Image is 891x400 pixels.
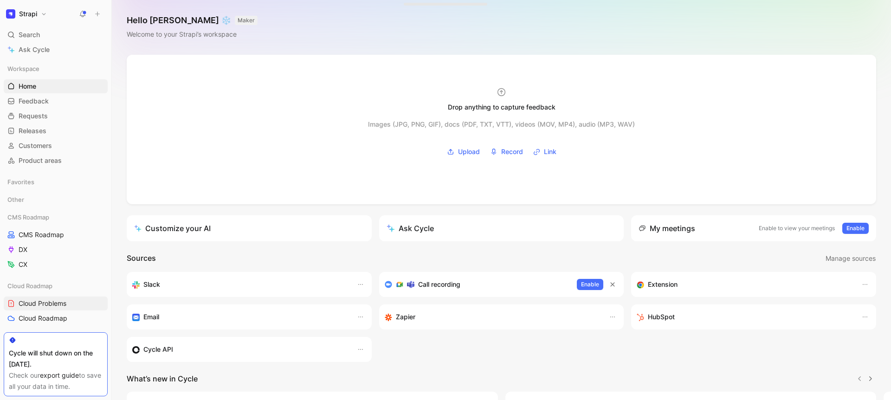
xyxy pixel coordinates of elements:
div: Sync your customers, send feedback and get updates in Slack [132,279,348,290]
a: export guide [40,371,79,379]
a: Releases [4,124,108,138]
div: My meetings [639,223,695,234]
h3: Slack [143,279,160,290]
div: Check our to save all your data in time. [9,370,103,392]
span: Enable [846,224,865,233]
div: CMS RoadmapCMS RoadmapDXCX [4,210,108,271]
button: MAKER [235,16,258,25]
button: Upload [444,145,483,159]
span: Enable [581,280,599,289]
span: Feedback [19,97,49,106]
h1: Hello [PERSON_NAME] ❄️ [127,15,258,26]
span: CX [19,260,27,269]
h2: What’s new in Cycle [127,373,198,384]
span: Cloud Roadmap [7,281,52,290]
span: CMS Roadmap [7,213,49,222]
div: Other [4,193,108,206]
p: Enable to view your meetings [759,224,835,233]
h3: Extension [648,279,678,290]
button: Enable [577,279,603,290]
h3: HubSpot [648,311,675,323]
span: DX [19,245,27,254]
span: Upload [458,146,480,157]
span: Other [7,195,24,204]
span: Search [19,29,40,40]
div: CMS Roadmap [4,210,108,224]
span: Requests [19,111,48,121]
a: CMS Roadmap [4,228,108,242]
a: Cloud Problems [4,297,108,310]
div: Capture feedback from thousands of sources with Zapier (survey results, recordings, sheets, etc). [385,311,600,323]
h3: Call recording [418,279,460,290]
a: Cloud Roadmap [4,311,108,325]
div: Workspace [4,62,108,76]
div: Favorites [4,175,108,189]
a: Ask Cycle [4,43,108,57]
div: Welcome to your Strapi’s workspace [127,29,258,40]
h3: Email [143,311,159,323]
div: Images (JPG, PNG, GIF), docs (PDF, TXT, VTT), videos (MOV, MP4), audio (MP3, WAV) [368,119,635,130]
img: Strapi [6,9,15,19]
span: Record [501,146,523,157]
span: Favorites [7,177,34,187]
button: Link [530,145,560,159]
a: Requests [4,109,108,123]
button: Manage sources [825,252,876,265]
div: Cloud Roadmap [4,279,108,293]
div: Search [4,28,108,42]
div: Record & transcribe meetings from Zoom, Meet & Teams. [385,279,570,290]
a: Customers [4,139,108,153]
div: Other [4,193,108,209]
div: Capture feedback from anywhere on the web [637,279,852,290]
a: CX [4,258,108,271]
div: Cloud RoadmapCloud ProblemsCloud Roadmap [4,279,108,325]
div: Ask Cycle [387,223,434,234]
span: Manage sources [826,253,876,264]
h3: Cycle API [143,344,173,355]
a: Home [4,79,108,93]
button: Record [487,145,526,159]
div: Sync customers & send feedback from custom sources. Get inspired by our favorite use case [132,344,348,355]
a: Customize your AI [127,215,372,241]
button: Ask Cycle [379,215,624,241]
span: Customers [19,141,52,150]
div: Drop anything to capture feedback [448,102,555,113]
span: CMS Roadmap [19,230,64,239]
span: Cloud Problems [19,299,66,308]
button: Enable [842,223,869,234]
h3: Zapier [396,311,415,323]
div: Forward emails to your feedback inbox [132,311,348,323]
div: Cycle will shut down on the [DATE]. [9,348,103,370]
span: Cloud Roadmap [19,314,67,323]
span: Releases [19,126,46,135]
span: Ask Cycle [19,44,50,55]
h1: Strapi [19,10,37,18]
button: StrapiStrapi [4,7,49,20]
h2: Sources [127,252,156,265]
span: Product areas [19,156,62,165]
a: Feedback [4,94,108,108]
span: Home [19,82,36,91]
a: DX [4,243,108,257]
span: Link [544,146,556,157]
div: Customize your AI [134,223,211,234]
a: Product areas [4,154,108,168]
span: Workspace [7,64,39,73]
